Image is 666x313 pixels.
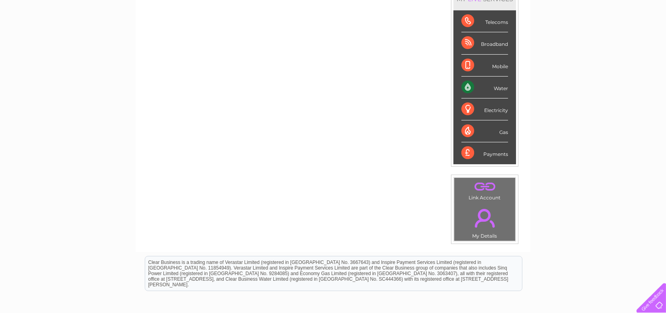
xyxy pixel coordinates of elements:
a: Blog [597,34,608,40]
td: Link Account [454,177,516,203]
div: Electricity [461,98,508,120]
div: Water [461,77,508,98]
div: Gas [461,120,508,142]
a: . [456,204,513,232]
a: Telecoms [568,34,592,40]
div: Telecoms [461,10,508,32]
a: 0333 014 3131 [516,4,571,14]
a: Log out [640,34,658,40]
a: . [456,180,513,194]
a: Water [526,34,541,40]
img: logo.png [23,21,64,45]
td: My Details [454,202,516,241]
div: Payments [461,142,508,164]
div: Broadband [461,32,508,54]
a: Energy [546,34,563,40]
div: Mobile [461,55,508,77]
div: Clear Business is a trading name of Verastar Limited (registered in [GEOGRAPHIC_DATA] No. 3667643... [145,4,522,39]
a: Contact [613,34,633,40]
